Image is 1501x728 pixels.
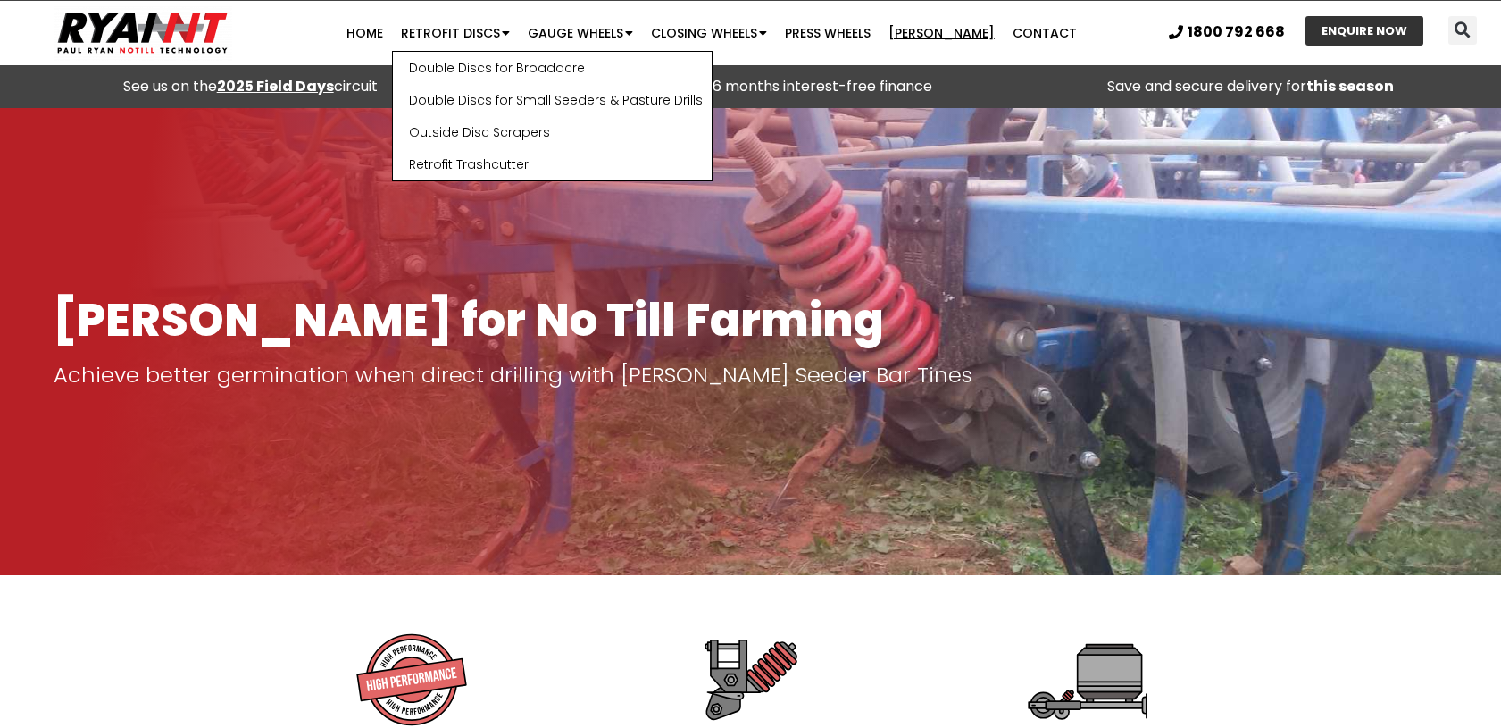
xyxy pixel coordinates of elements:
[1306,76,1394,96] strong: this season
[392,51,713,181] ul: Retrofit Discs
[1305,16,1423,46] a: ENQUIRE NOW
[54,296,1447,345] h1: [PERSON_NAME] for No Till Farming
[393,148,712,180] a: Retrofit Trashcutter
[642,15,776,51] a: Closing Wheels
[338,15,392,51] a: Home
[393,116,712,148] a: Outside Disc Scrapers
[392,15,519,51] a: Retrofit Discs
[880,15,1004,51] a: [PERSON_NAME]
[393,52,712,84] a: Double Discs for Broadacre
[1448,16,1477,45] div: Search
[519,15,642,51] a: Gauge Wheels
[54,5,232,61] img: Ryan NT logo
[291,15,1132,51] nav: Menu
[509,74,991,99] p: Buy Now Pay Later – 6 months interest-free finance
[1169,25,1285,39] a: 1800 792 668
[393,84,712,116] a: Double Discs for Small Seeders & Pasture Drills
[1188,25,1285,39] span: 1800 792 668
[54,363,1447,388] p: Achieve better germination when direct drilling with [PERSON_NAME] Seeder Bar Tines
[776,15,880,51] a: Press Wheels
[1322,25,1407,37] span: ENQUIRE NOW
[9,74,491,99] div: See us on the circuit
[1004,15,1086,51] a: Contact
[1010,74,1492,99] p: Save and secure delivery for
[217,76,334,96] a: 2025 Field Days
